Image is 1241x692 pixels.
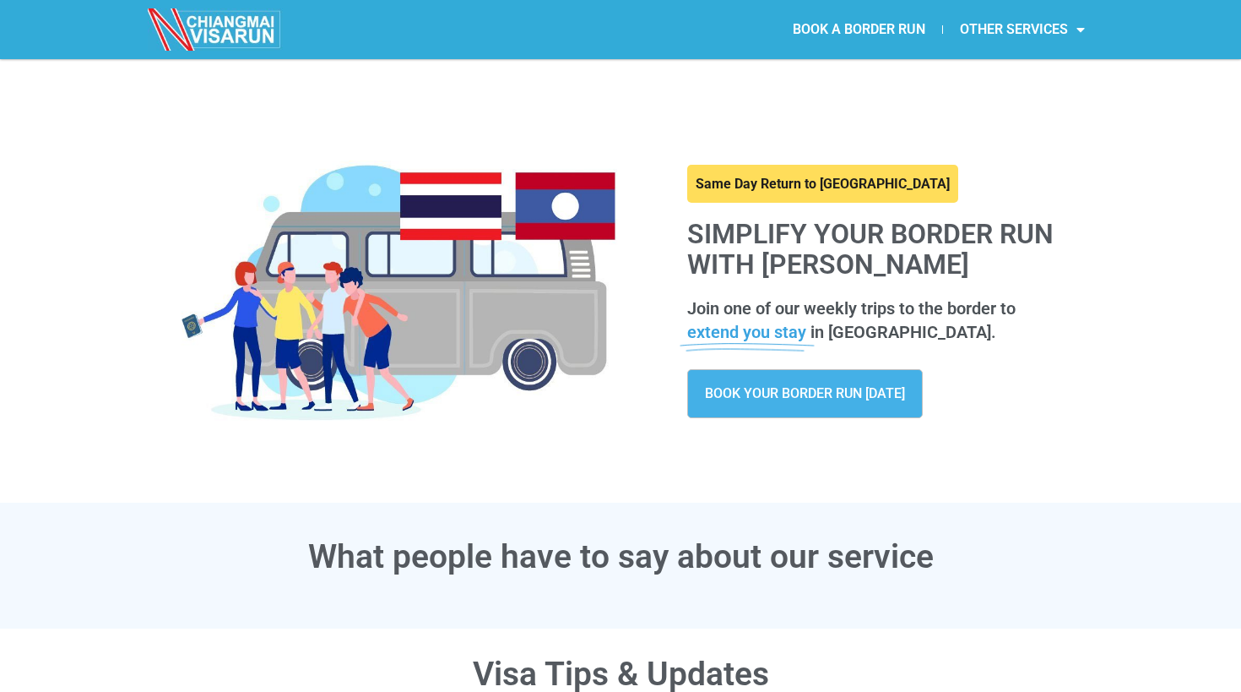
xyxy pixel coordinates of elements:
[776,10,942,49] a: BOOK A BORDER RUN
[943,10,1102,49] a: OTHER SERVICES
[705,387,905,400] span: BOOK YOUR BORDER RUN [DATE]
[148,541,1093,574] h3: What people have to say about our service
[687,220,1076,279] h1: Simplify your border run with [PERSON_NAME]
[148,658,1093,691] h1: Visa Tips & Updates
[687,298,1016,319] span: Join one of our weekly trips to the border to
[620,10,1102,49] nav: Menu
[810,322,996,342] span: in [GEOGRAPHIC_DATA].
[687,369,923,418] a: BOOK YOUR BORDER RUN [DATE]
